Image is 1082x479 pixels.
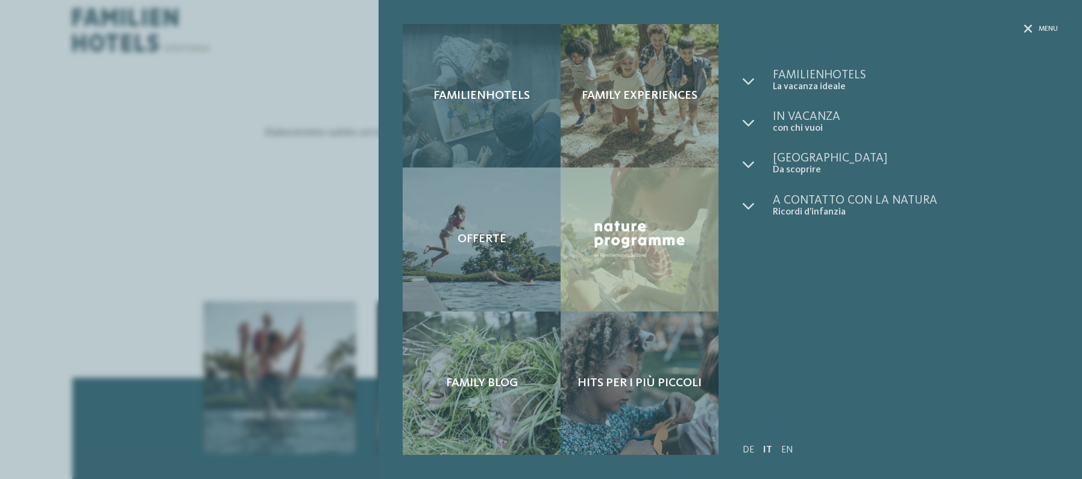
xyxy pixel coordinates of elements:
span: Family Blog [446,376,518,390]
a: [GEOGRAPHIC_DATA] Da scoprire [773,152,1058,176]
a: Richiesta Nature Programme [561,167,719,311]
span: Hits per i più piccoli [577,376,702,390]
a: IT [763,445,772,455]
span: In vacanza [773,111,1058,123]
span: Family experiences [582,89,697,103]
span: Familienhotels [433,89,530,103]
span: [GEOGRAPHIC_DATA] [773,152,1058,164]
span: Menu [1039,24,1058,34]
a: DE [743,445,754,455]
a: A contatto con la natura Ricordi d’infanzia [773,195,1058,218]
a: Richiesta Family Blog [403,312,561,455]
a: Familienhotels La vacanza ideale [773,69,1058,93]
a: Richiesta Family experiences [561,24,719,167]
span: Da scoprire [773,164,1058,176]
span: Ricordi d’infanzia [773,207,1058,218]
a: In vacanza con chi vuoi [773,111,1058,134]
a: Richiesta Offerte [403,167,561,311]
span: Familienhotels [773,69,1058,81]
span: A contatto con la natura [773,195,1058,207]
a: Richiesta Familienhotels [403,24,561,167]
span: Offerte [458,232,506,246]
a: EN [781,445,793,455]
span: con chi vuoi [773,123,1058,134]
span: La vacanza ideale [773,81,1058,93]
a: Richiesta Hits per i più piccoli [561,312,719,455]
img: Nature Programme [591,218,688,261]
